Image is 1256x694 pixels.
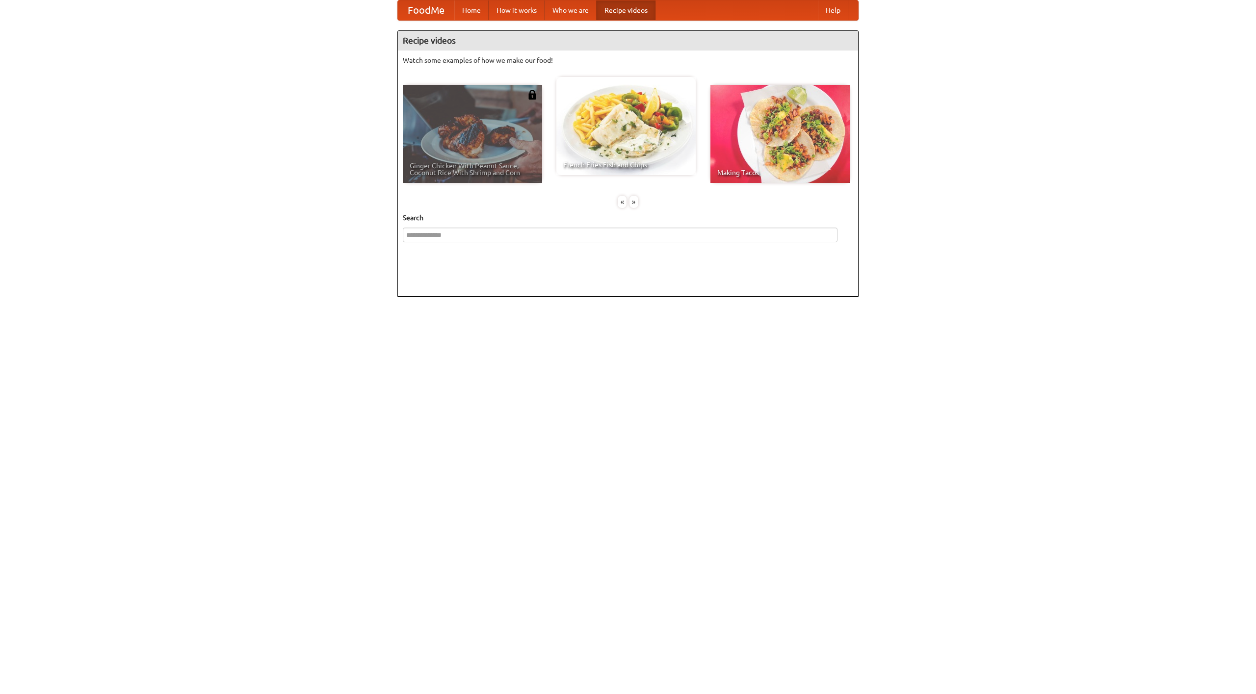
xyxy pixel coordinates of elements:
a: How it works [489,0,545,20]
div: » [629,196,638,208]
a: Help [818,0,848,20]
span: Making Tacos [717,169,843,176]
a: French Fries Fish and Chips [556,77,696,175]
a: Who we are [545,0,597,20]
a: Making Tacos [710,85,850,183]
div: « [618,196,627,208]
a: Recipe videos [597,0,655,20]
img: 483408.png [527,90,537,100]
h4: Recipe videos [398,31,858,51]
a: Home [454,0,489,20]
span: French Fries Fish and Chips [563,161,689,168]
h5: Search [403,213,853,223]
p: Watch some examples of how we make our food! [403,55,853,65]
a: FoodMe [398,0,454,20]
